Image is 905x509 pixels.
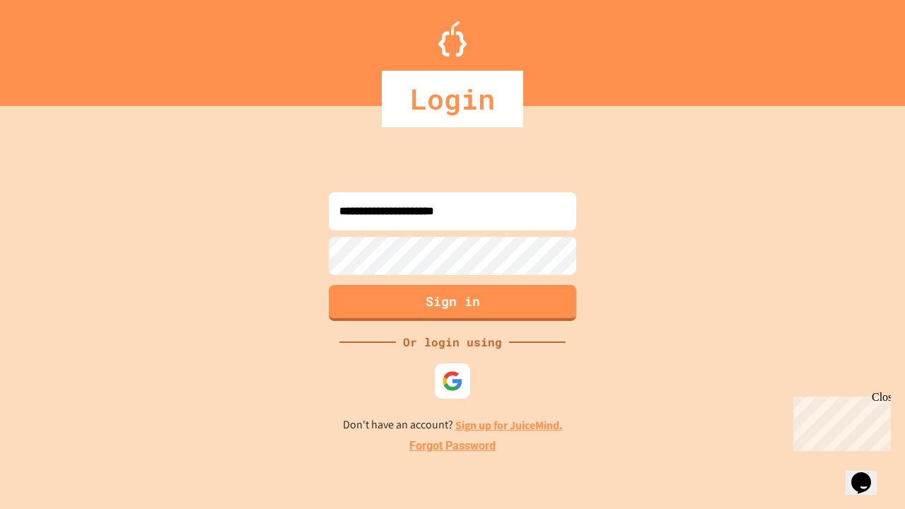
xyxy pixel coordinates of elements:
iframe: chat widget [846,452,891,495]
p: Don't have an account? [343,416,563,434]
img: google-icon.svg [442,370,463,392]
a: Sign up for JuiceMind. [455,418,563,433]
iframe: chat widget [788,391,891,451]
div: Login [382,71,523,127]
a: Forgot Password [409,438,496,455]
img: Logo.svg [438,21,467,57]
div: Chat with us now!Close [6,6,98,90]
button: Sign in [329,285,576,321]
div: Or login using [396,334,509,351]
